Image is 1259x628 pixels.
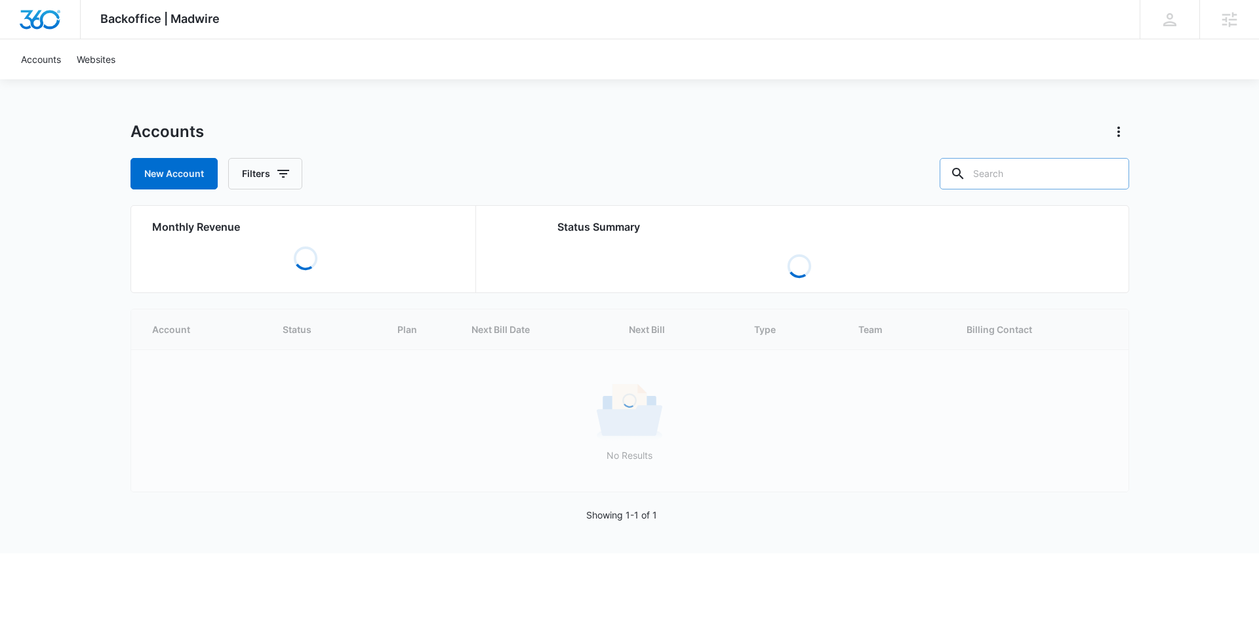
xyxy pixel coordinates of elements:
[130,122,204,142] h1: Accounts
[940,158,1129,189] input: Search
[13,39,69,79] a: Accounts
[69,39,123,79] a: Websites
[1108,121,1129,142] button: Actions
[100,12,220,26] span: Backoffice | Madwire
[586,508,657,522] p: Showing 1-1 of 1
[130,158,218,189] a: New Account
[228,158,302,189] button: Filters
[557,219,1042,235] h2: Status Summary
[152,219,460,235] h2: Monthly Revenue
